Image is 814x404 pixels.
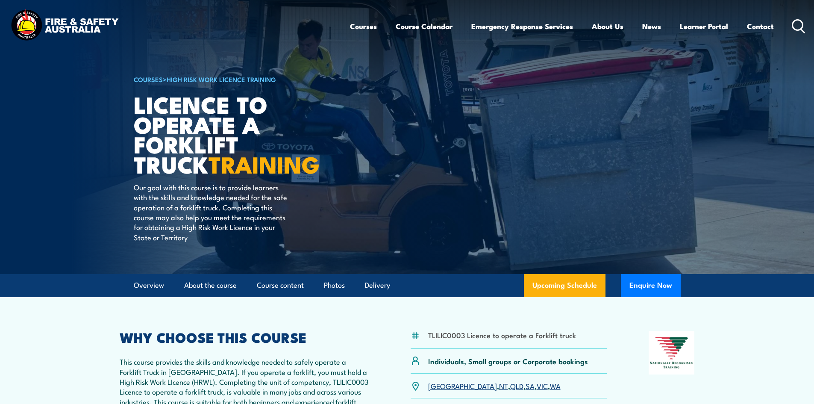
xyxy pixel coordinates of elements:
[134,74,345,84] h6: >
[510,380,523,391] a: QLD
[471,15,573,38] a: Emergency Response Services
[396,15,453,38] a: Course Calendar
[550,380,561,391] a: WA
[499,380,508,391] a: NT
[134,274,164,297] a: Overview
[324,274,345,297] a: Photos
[257,274,304,297] a: Course content
[184,274,237,297] a: About the course
[747,15,774,38] a: Contact
[642,15,661,38] a: News
[120,331,369,343] h2: WHY CHOOSE THIS COURSE
[592,15,623,38] a: About Us
[621,274,681,297] button: Enquire Now
[350,15,377,38] a: Courses
[649,331,695,375] img: Nationally Recognised Training logo.
[428,380,497,391] a: [GEOGRAPHIC_DATA]
[209,146,320,181] strong: TRAINING
[134,74,163,84] a: COURSES
[134,94,345,174] h1: Licence to operate a forklift truck
[526,380,535,391] a: SA
[537,380,548,391] a: VIC
[365,274,390,297] a: Delivery
[428,356,588,366] p: Individuals, Small groups or Corporate bookings
[134,182,290,242] p: Our goal with this course is to provide learners with the skills and knowledge needed for the saf...
[428,381,561,391] p: , , , , ,
[524,274,605,297] a: Upcoming Schedule
[167,74,276,84] a: High Risk Work Licence Training
[428,330,576,340] li: TLILIC0003 Licence to operate a Forklift truck
[680,15,728,38] a: Learner Portal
